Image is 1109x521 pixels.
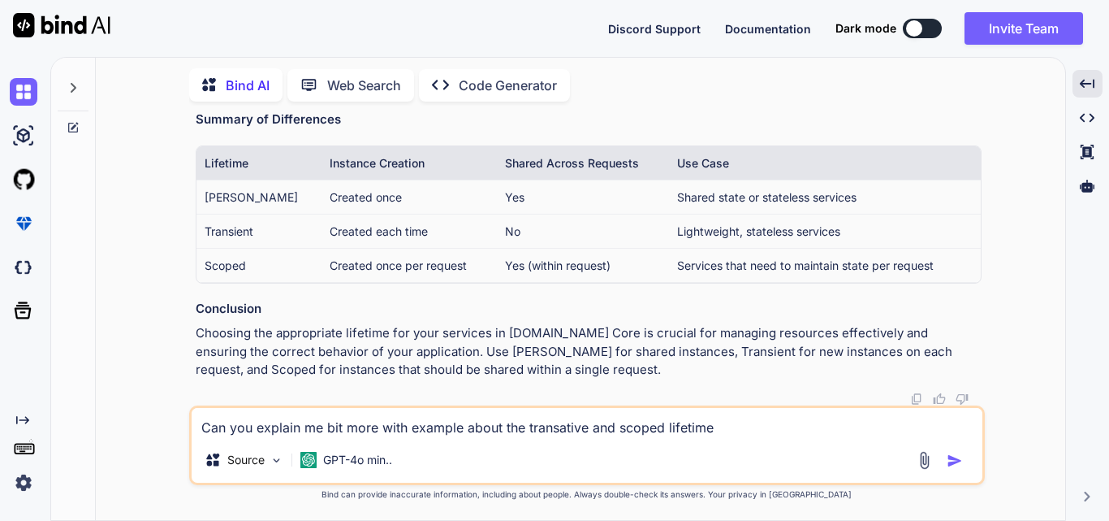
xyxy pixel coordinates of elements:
[196,300,982,319] h3: Conclusion
[669,180,981,214] td: Shared state or stateless services
[323,452,392,468] p: GPT-4o min..
[270,454,283,467] img: Pick Models
[10,210,37,237] img: premium
[321,214,497,248] td: Created each time
[10,166,37,193] img: githubLight
[321,248,497,282] td: Created once per request
[669,214,981,248] td: Lightweight, stateless services
[497,180,668,214] td: Yes
[608,22,701,36] span: Discord Support
[192,408,982,437] textarea: Can you explain me bit more with example about the transative and scoped lifetime
[10,78,37,106] img: chat
[497,248,668,282] td: Yes (within request)
[196,180,321,214] td: [PERSON_NAME]
[947,453,963,469] img: icon
[725,20,811,37] button: Documentation
[497,214,668,248] td: No
[196,324,982,380] p: Choosing the appropriate lifetime for your services in [DOMAIN_NAME] Core is crucial for managing...
[497,146,668,180] th: Shared Across Requests
[459,76,557,95] p: Code Generator
[725,22,811,36] span: Documentation
[189,488,985,501] p: Bind can provide inaccurate information, including about people. Always double-check its answers....
[964,12,1083,45] button: Invite Team
[321,180,497,214] td: Created once
[915,451,934,470] img: attachment
[327,76,401,95] p: Web Search
[196,248,321,282] td: Scoped
[196,146,321,180] th: Lifetime
[608,20,701,37] button: Discord Support
[835,20,896,37] span: Dark mode
[956,393,969,406] img: dislike
[10,254,37,281] img: darkCloudIdeIcon
[13,13,110,37] img: Bind AI
[669,248,981,282] td: Services that need to maintain state per request
[910,393,923,406] img: copy
[10,469,37,497] img: settings
[196,214,321,248] td: Transient
[669,146,981,180] th: Use Case
[227,452,265,468] p: Source
[300,452,317,468] img: GPT-4o mini
[321,146,497,180] th: Instance Creation
[10,122,37,150] img: ai-studio
[196,111,982,129] h3: Summary of Differences
[226,76,270,95] p: Bind AI
[933,393,946,406] img: like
